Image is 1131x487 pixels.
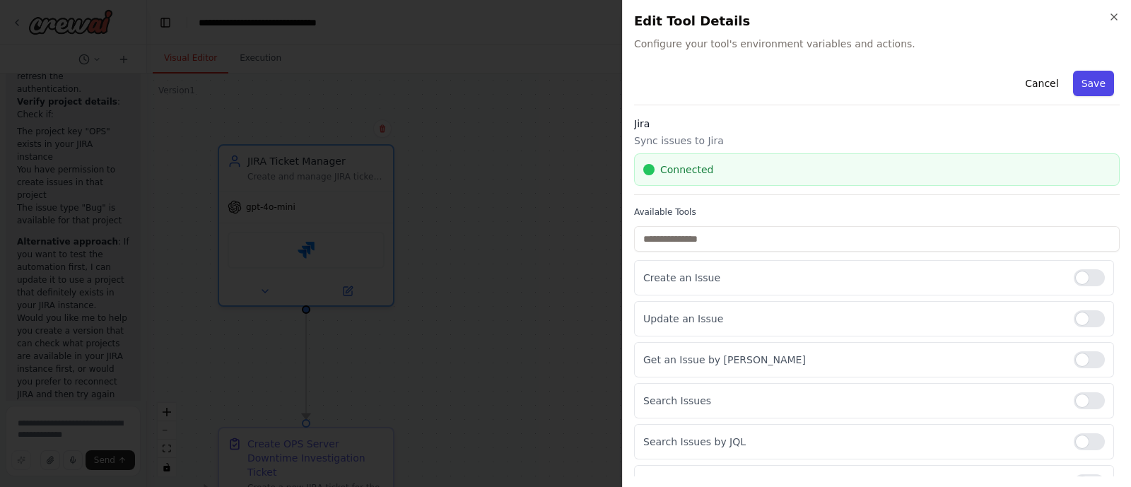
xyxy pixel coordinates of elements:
[643,312,1062,326] p: Update an Issue
[660,163,713,177] span: Connected
[634,11,1120,31] h2: Edit Tool Details
[643,353,1062,367] p: Get an Issue by [PERSON_NAME]
[634,134,1120,148] p: Sync issues to Jira
[634,37,1120,51] span: Configure your tool's environment variables and actions.
[1016,71,1067,96] button: Cancel
[634,117,1120,131] h3: Jira
[643,435,1062,449] p: Search Issues by JQL
[643,394,1062,408] p: Search Issues
[1073,71,1114,96] button: Save
[634,206,1120,218] label: Available Tools
[643,271,1062,285] p: Create an Issue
